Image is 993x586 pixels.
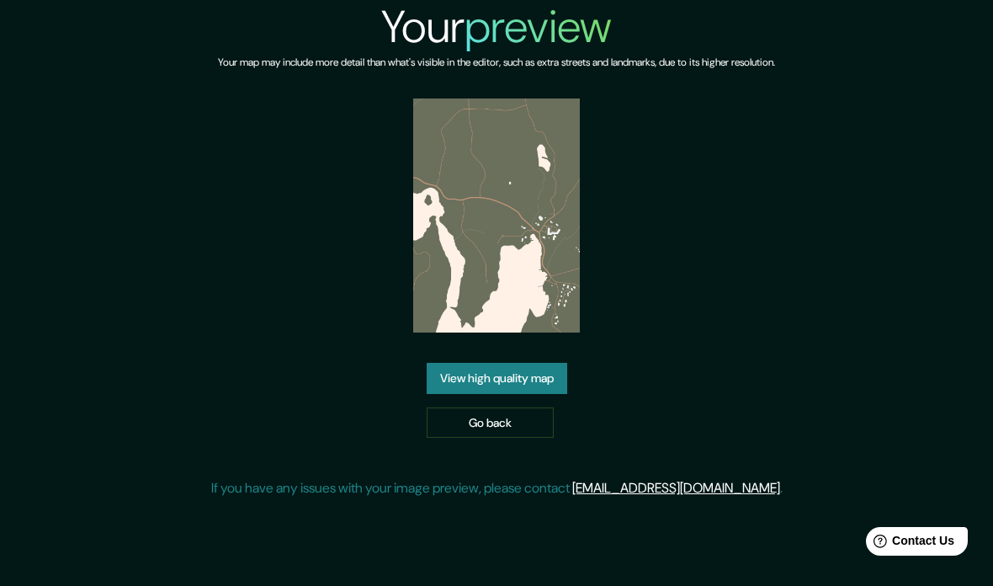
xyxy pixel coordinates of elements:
p: If you have any issues with your image preview, please contact . [211,478,783,498]
h6: Your map may include more detail than what's visible in the editor, such as extra streets and lan... [218,54,775,72]
a: View high quality map [427,363,567,394]
a: Go back [427,408,554,439]
img: created-map-preview [413,99,579,333]
a: [EMAIL_ADDRESS][DOMAIN_NAME] [572,479,780,497]
iframe: Help widget launcher [843,520,974,567]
